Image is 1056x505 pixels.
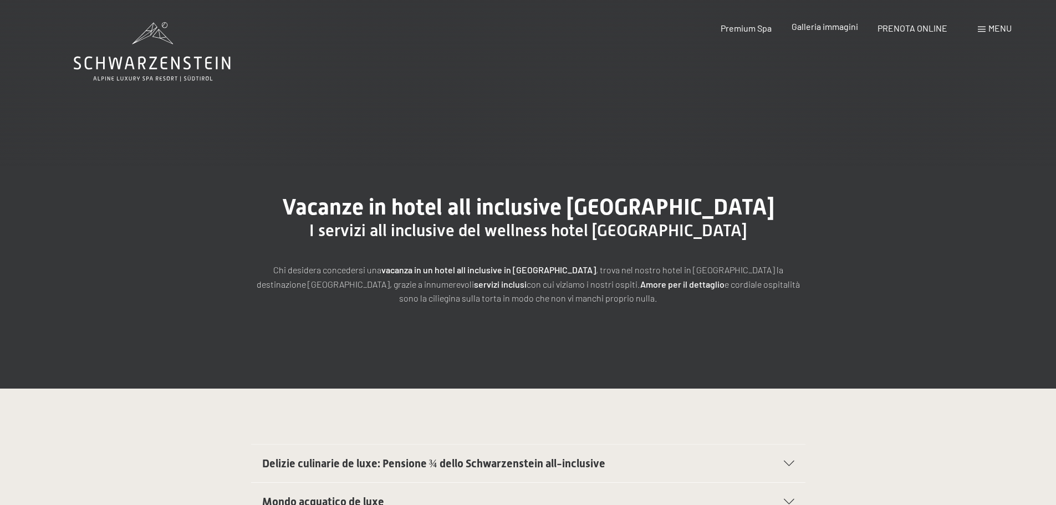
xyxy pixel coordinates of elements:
span: Delizie culinarie de luxe: Pensione ¾ dello Schwarzenstein all-inclusive [262,457,605,470]
p: Chi desidera concedersi una , trova nel nostro hotel in [GEOGRAPHIC_DATA] la destinazione [GEOGRA... [251,263,805,305]
span: Menu [988,23,1012,33]
a: Premium Spa [721,23,772,33]
strong: Amore per il dettaglio [640,279,725,289]
strong: vacanza in un hotel all inclusive in [GEOGRAPHIC_DATA] [381,264,596,275]
span: I servizi all inclusive del wellness hotel [GEOGRAPHIC_DATA] [309,221,747,240]
strong: servizi inclusi [474,279,527,289]
a: PRENOTA ONLINE [878,23,947,33]
span: Vacanze in hotel all inclusive [GEOGRAPHIC_DATA] [282,194,774,220]
a: Galleria immagini [792,21,858,32]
